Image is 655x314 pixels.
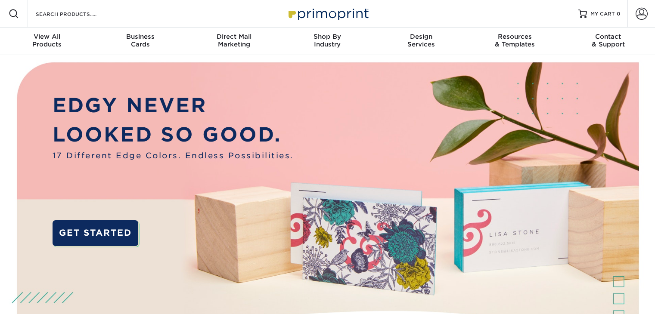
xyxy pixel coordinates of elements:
div: Marketing [187,33,281,48]
div: Industry [281,33,374,48]
span: 0 [617,11,621,17]
a: GET STARTED [53,220,138,246]
p: EDGY NEVER [53,91,294,120]
div: & Support [562,33,655,48]
a: Shop ByIndustry [281,28,374,55]
div: Services [374,33,468,48]
a: Direct MailMarketing [187,28,281,55]
span: Resources [468,33,561,40]
input: SEARCH PRODUCTS..... [35,9,119,19]
a: BusinessCards [93,28,187,55]
span: 17 Different Edge Colors. Endless Possibilities. [53,150,294,161]
span: Shop By [281,33,374,40]
a: DesignServices [374,28,468,55]
img: Primoprint [285,4,371,23]
span: Design [374,33,468,40]
span: MY CART [590,10,615,18]
span: Contact [562,33,655,40]
a: Resources& Templates [468,28,561,55]
div: Cards [93,33,187,48]
span: Business [93,33,187,40]
span: Direct Mail [187,33,281,40]
p: LOOKED SO GOOD. [53,120,294,149]
div: & Templates [468,33,561,48]
a: Contact& Support [562,28,655,55]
